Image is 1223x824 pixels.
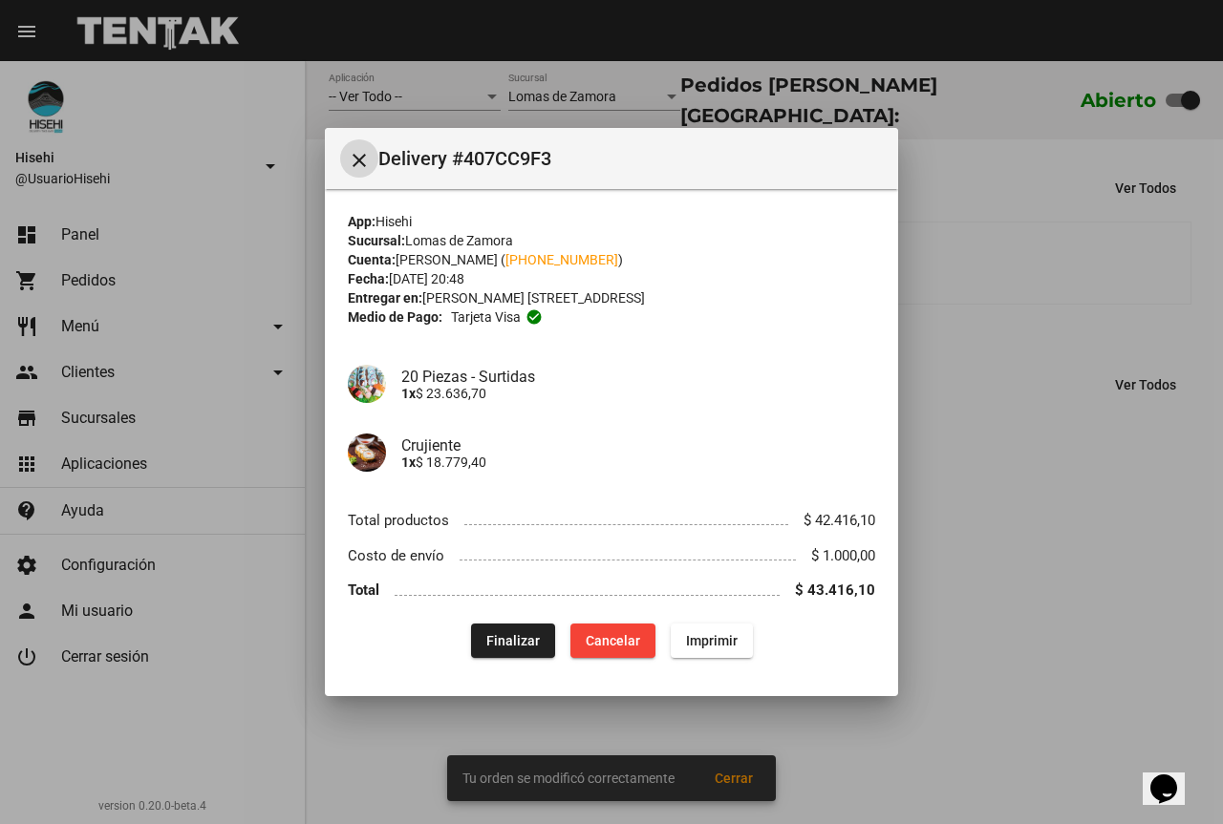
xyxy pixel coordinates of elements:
[401,454,875,470] p: $ 18.779,40
[348,365,386,403] img: 5c124851-9f6f-43eb-92d7-ebb128d1243e.jpg
[586,633,640,648] span: Cancelar
[348,214,375,229] strong: App:
[348,290,422,306] strong: Entregar en:
[348,502,875,538] li: Total productos $ 42.416,10
[401,386,416,401] b: 1x
[570,623,655,658] button: Cancelar
[348,149,371,172] mat-icon: Cerrar
[471,623,555,658] button: Finalizar
[348,573,875,608] li: Total $ 43.416,10
[348,212,875,231] div: Hisehi
[348,271,389,286] strong: Fecha:
[348,231,875,250] div: Lomas de Zamora
[486,633,540,648] span: Finalizar
[348,288,875,307] div: [PERSON_NAME] [STREET_ADDRESS]
[340,139,378,178] button: Cerrar
[526,308,543,326] mat-icon: check_circle
[401,386,875,401] p: $ 23.636,70
[686,633,738,648] span: Imprimir
[451,307,521,327] span: Tarjeta visa
[505,252,618,267] a: [PHONE_NUMBER]
[348,233,405,248] strong: Sucursal:
[348,307,442,327] strong: Medio de Pago:
[401,436,875,454] h4: Crujiente
[671,623,753,658] button: Imprimir
[348,269,875,288] div: [DATE] 20:48
[1143,748,1204,805] iframe: chat widget
[348,538,875,573] li: Costo de envío $ 1.000,00
[348,250,875,269] div: [PERSON_NAME] ( )
[401,454,416,470] b: 1x
[348,252,396,267] strong: Cuenta:
[401,368,875,386] h4: 20 Piezas - Surtidas
[378,143,883,174] span: Delivery #407CC9F3
[348,433,386,472] img: 7cdb9648-d75d-4dd5-b927-1b7577c64cdb.jpg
